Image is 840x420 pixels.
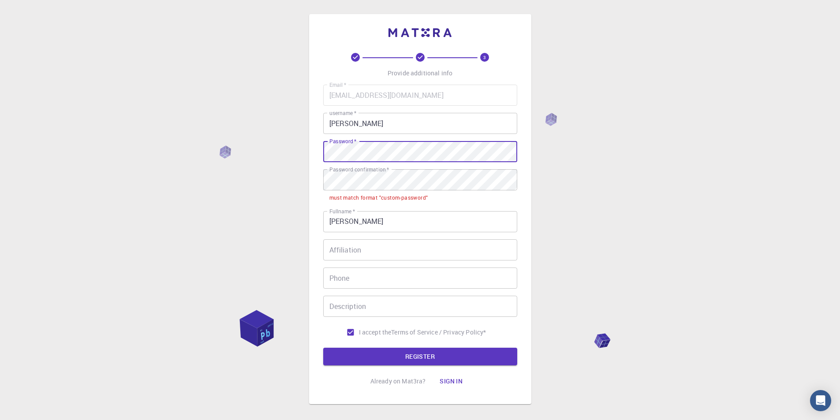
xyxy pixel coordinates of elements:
text: 3 [483,54,486,60]
label: username [329,109,356,117]
button: Sign in [433,372,470,390]
label: Fullname [329,208,355,215]
p: Provide additional info [388,69,452,78]
div: Open Intercom Messenger [810,390,831,411]
label: Email [329,81,346,89]
p: Already on Mat3ra? [370,377,426,386]
label: Password confirmation [329,166,389,173]
p: Terms of Service / Privacy Policy * [391,328,486,337]
button: REGISTER [323,348,517,365]
a: Terms of Service / Privacy Policy* [391,328,486,337]
div: must match format "custom-password" [329,193,428,202]
label: Password [329,138,356,145]
span: I accept the [359,328,392,337]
